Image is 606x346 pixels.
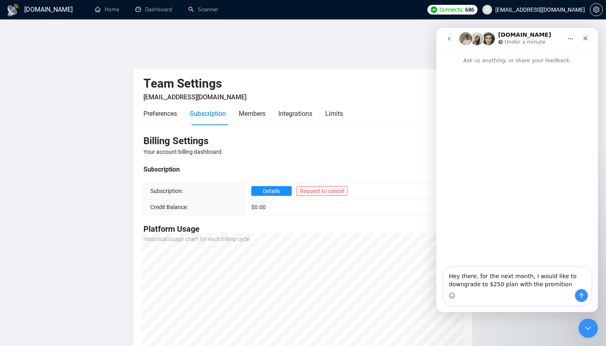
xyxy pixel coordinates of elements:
[440,5,463,14] span: Connects:
[143,75,463,92] h2: Team Settings
[431,6,437,13] img: upwork-logo.png
[143,149,223,155] span: Your account billing dashboard.
[135,6,172,13] a: dashboardDashboard
[465,5,474,14] span: 686
[590,6,602,13] span: setting
[95,6,119,13] a: homeHome
[263,187,280,195] span: Details
[150,188,183,194] span: Subscription:
[143,109,177,119] div: Preferences
[6,4,19,17] img: logo
[297,186,347,196] button: Request to cancel
[143,164,463,174] div: Subscription
[590,3,603,16] button: setting
[150,204,188,210] span: Credit Balance:
[579,319,598,338] iframe: Intercom live chat
[251,186,292,196] button: Details
[251,204,266,210] span: $ 0.00
[190,109,226,119] div: Subscription
[143,93,246,101] span: [EMAIL_ADDRESS][DOMAIN_NAME]
[590,6,603,13] a: setting
[239,109,265,119] div: Members
[278,109,312,119] div: Integrations
[325,109,343,119] div: Limits
[188,6,218,13] a: searchScanner
[484,7,490,13] span: user
[300,187,344,195] span: Request to cancel
[436,28,598,312] iframe: Intercom live chat
[143,134,463,147] h3: Billing Settings
[143,223,463,235] h4: Platform Usage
